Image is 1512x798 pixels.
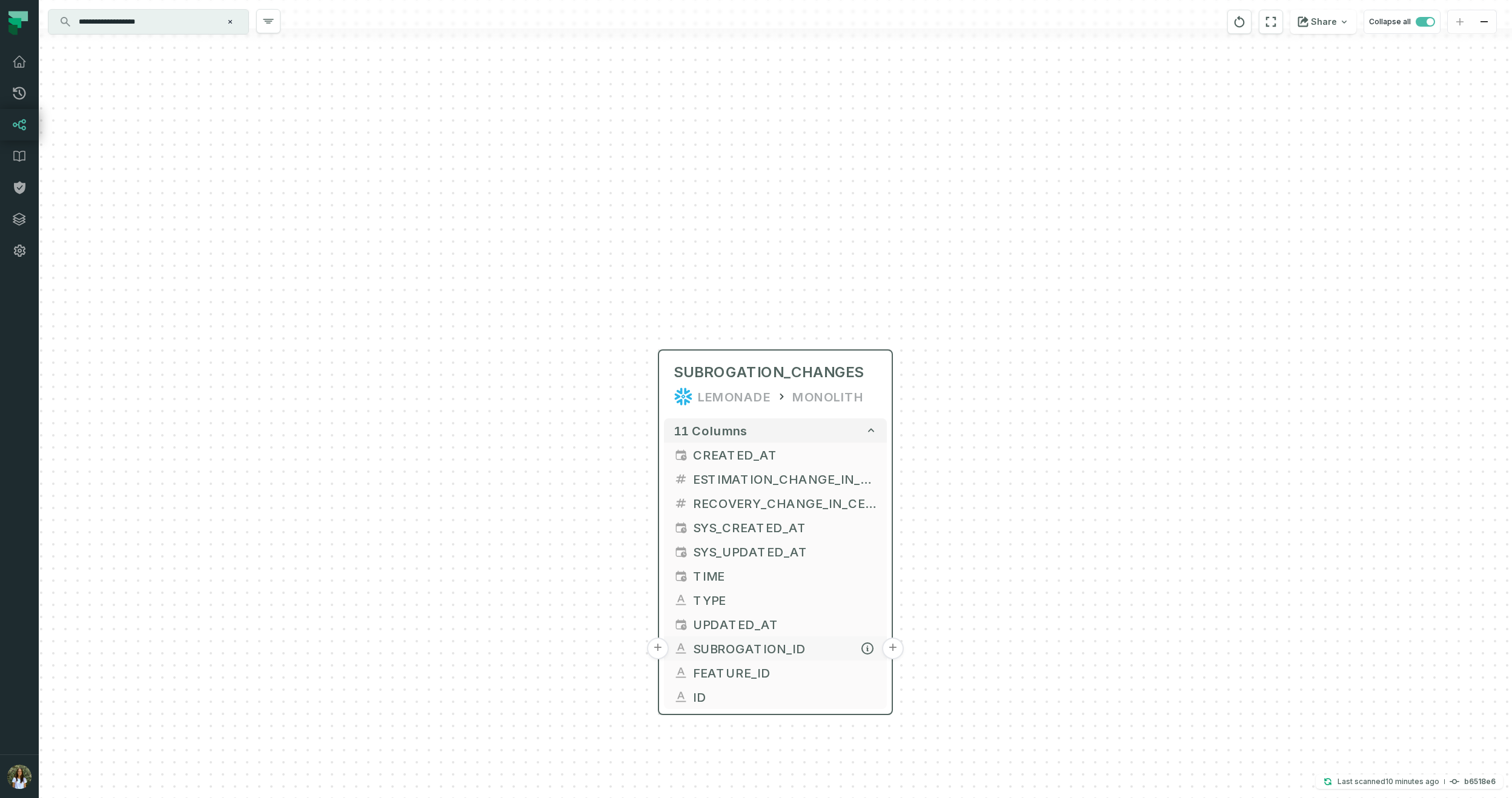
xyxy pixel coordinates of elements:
span: timestamp [674,569,688,583]
span: string [674,641,688,656]
button: SYS_UPDATED_AT [664,539,887,564]
span: 11 columns [674,423,748,438]
span: FEATURE_ID [693,664,877,682]
button: + [647,638,669,659]
button: SUBROGATION_ID [664,636,887,661]
span: TIME [693,567,877,585]
button: CREATED_AT [664,443,887,467]
div: MONOLITH [792,387,864,406]
button: + [882,638,904,659]
span: ID [693,688,877,706]
span: string [674,665,688,680]
span: UPDATED_AT [693,615,877,633]
span: SYS_CREATED_AT [693,518,877,536]
button: SYS_CREATED_AT [664,515,887,539]
span: ESTIMATION_CHANGE_IN_CENTS [693,470,877,488]
span: decimal [674,472,688,486]
span: decimal [674,496,688,510]
button: ID [664,685,887,709]
button: UPDATED_AT [664,612,887,636]
span: SUBROGATION_ID [693,639,877,658]
button: RECOVERY_CHANGE_IN_CENTS [664,491,887,515]
span: string [674,690,688,704]
span: RECOVERY_CHANGE_IN_CENTS [693,494,877,512]
button: ESTIMATION_CHANGE_IN_CENTS [664,467,887,491]
span: SYS_UPDATED_AT [693,542,877,561]
span: string [674,593,688,607]
p: Last scanned [1338,776,1439,788]
button: Share [1290,10,1356,34]
img: avatar of Noa Gordon [7,765,31,789]
button: TIME [664,564,887,588]
relative-time: Aug 21, 2025, 4:27 PM GMT+3 [1385,777,1439,786]
button: Clear search query [224,16,236,28]
button: Last scanned[DATE] 4:27:58 PMb6518e6 [1316,774,1503,789]
span: timestamp [674,617,688,631]
button: zoom out [1472,10,1496,34]
span: timestamp [674,447,688,462]
button: TYPE [664,588,887,612]
button: FEATURE_ID [664,661,887,685]
span: TYPE [693,591,877,609]
span: SUBROGATION_CHANGES [674,363,864,382]
button: Collapse all [1364,10,1441,34]
span: CREATED_AT [693,446,877,464]
span: timestamp [674,544,688,559]
span: timestamp [674,520,688,535]
div: LEMONADE [698,387,771,406]
h4: b6518e6 [1464,778,1496,785]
